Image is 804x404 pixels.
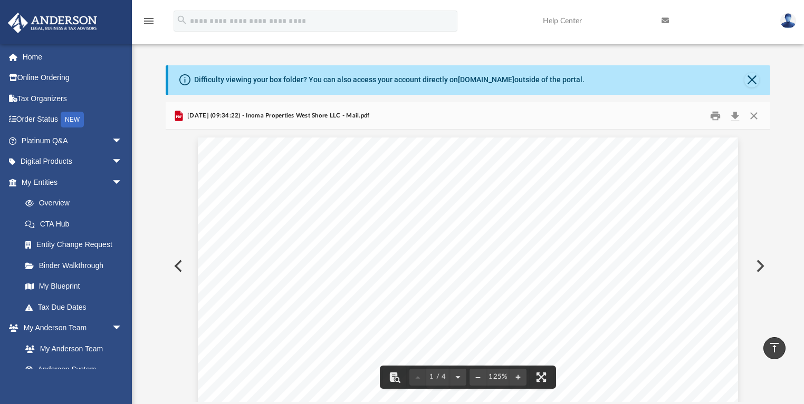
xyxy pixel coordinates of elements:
[15,297,138,318] a: Tax Due Dates
[470,366,486,389] button: Zoom out
[449,366,466,389] button: Next page
[426,373,449,380] span: 1 / 4
[725,107,744,124] button: Download
[426,366,449,389] button: 1 / 4
[7,109,138,131] a: Order StatusNEW
[5,13,100,33] img: Anderson Advisors Platinum Portal
[7,130,138,151] a: Platinum Q&Aarrow_drop_down
[142,20,155,27] a: menu
[112,318,133,339] span: arrow_drop_down
[112,151,133,173] span: arrow_drop_down
[166,130,771,401] div: Document Viewer
[7,46,138,67] a: Home
[383,366,406,389] button: Toggle findbar
[15,338,128,359] a: My Anderson Team
[7,318,133,339] a: My Anderson Teamarrow_drop_down
[780,13,796,28] img: User Pic
[166,251,189,281] button: Previous File
[185,111,370,121] span: [DATE] (09:34:22) - Inoma Properties West Shore LLC - Mail.pdf
[7,67,138,88] a: Online Ordering
[112,130,133,152] span: arrow_drop_down
[486,373,510,380] div: Current zoom level
[142,15,155,27] i: menu
[61,112,84,127] div: NEW
[112,172,133,193] span: arrow_drop_down
[748,251,771,281] button: Next File
[15,193,138,214] a: Overview
[15,255,138,276] a: Binder Walkthrough
[7,172,138,193] a: My Entitiesarrow_drop_down
[15,359,133,380] a: Anderson System
[530,366,553,389] button: Enter fullscreen
[166,102,771,402] div: Preview
[7,151,138,172] a: Digital Productsarrow_drop_down
[194,74,585,85] div: Difficulty viewing your box folder? You can also access your account directly on outside of the p...
[166,130,771,401] div: File preview
[15,234,138,255] a: Entity Change Request
[458,75,514,84] a: [DOMAIN_NAME]
[176,14,188,26] i: search
[768,341,781,354] i: vertical_align_top
[7,88,138,109] a: Tax Organizers
[744,107,763,124] button: Close
[15,213,138,234] a: CTA Hub
[510,366,527,389] button: Zoom in
[15,276,133,297] a: My Blueprint
[744,73,759,87] button: Close
[705,107,726,124] button: Print
[763,337,786,359] a: vertical_align_top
